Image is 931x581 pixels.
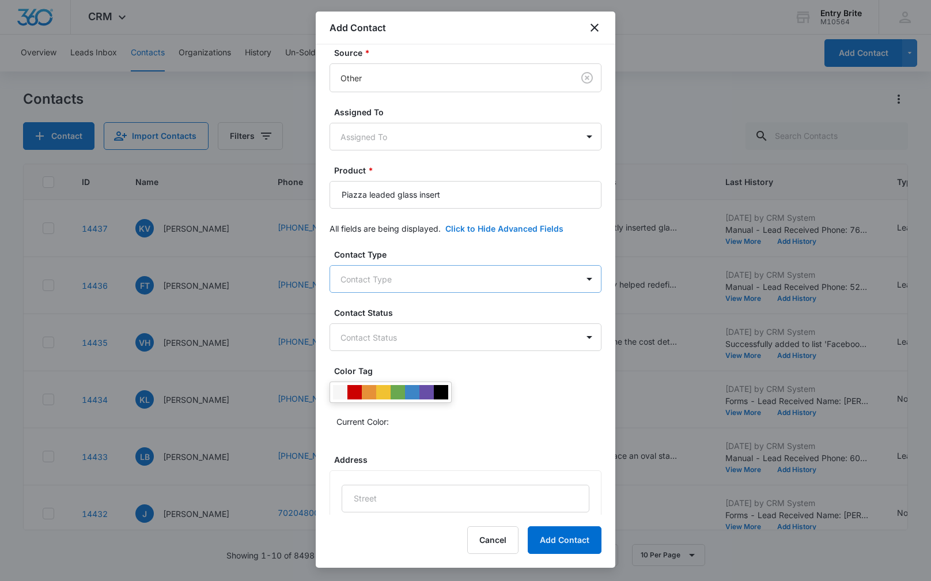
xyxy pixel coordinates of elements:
[467,526,519,554] button: Cancel
[578,69,596,87] button: Clear
[336,416,389,428] p: Current Color:
[334,454,606,466] label: Address
[445,222,563,235] button: Click to Hide Advanced Fields
[434,385,448,399] div: #000000
[334,248,606,261] label: Contact Type
[334,164,606,176] label: Product
[528,526,601,554] button: Add Contact
[405,385,419,399] div: #3d85c6
[330,181,601,209] input: Product
[334,307,606,319] label: Contact Status
[347,385,362,399] div: #CC0000
[333,385,347,399] div: #F6F6F6
[330,21,386,35] h1: Add Contact
[334,106,606,118] label: Assigned To
[391,385,405,399] div: #6aa84f
[588,21,601,35] button: close
[342,485,589,512] input: Street
[334,365,606,377] label: Color Tag
[419,385,434,399] div: #674ea7
[376,385,391,399] div: #f1c232
[330,222,441,235] p: All fields are being displayed.
[334,47,606,59] label: Source
[362,385,376,399] div: #e69138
